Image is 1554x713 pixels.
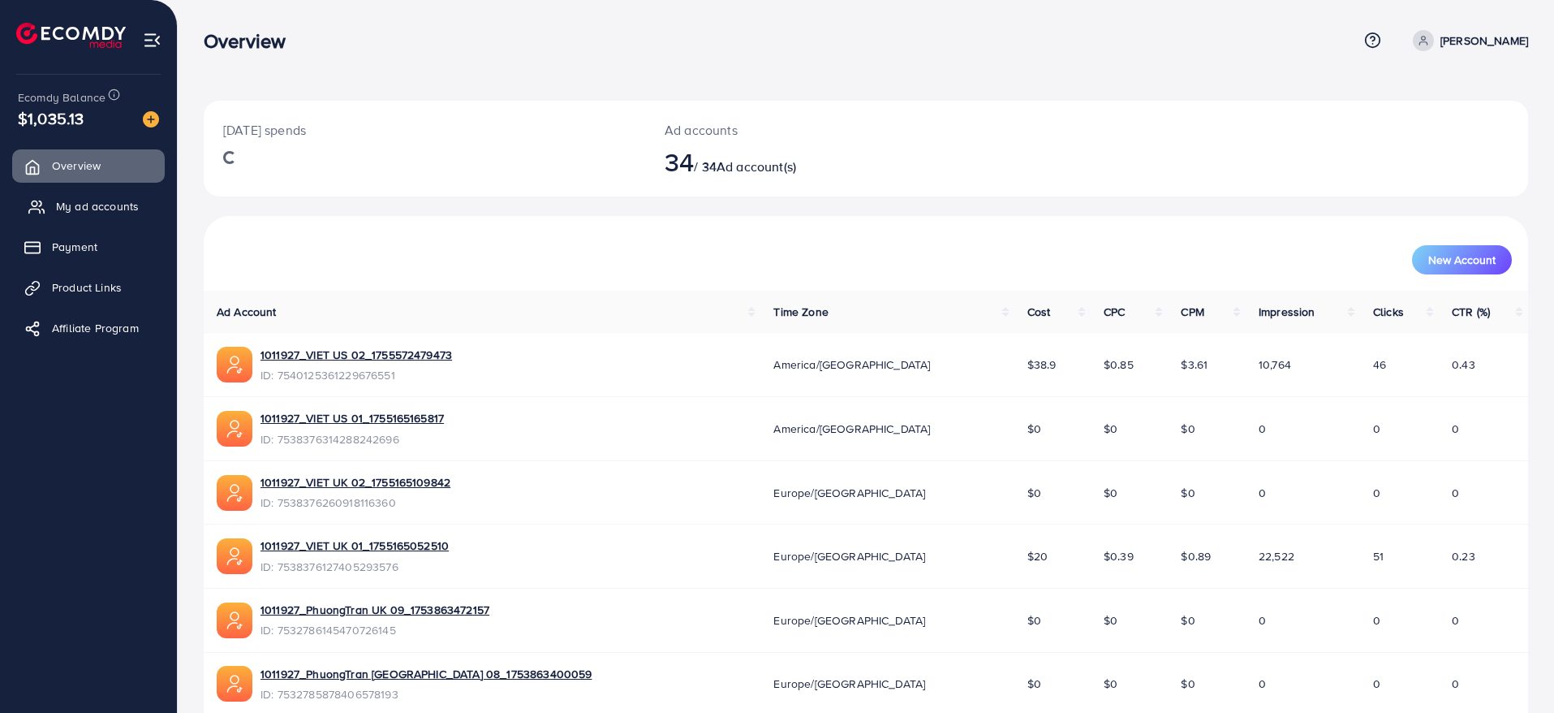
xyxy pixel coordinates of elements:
[1373,548,1384,564] span: 51
[1406,30,1528,51] a: [PERSON_NAME]
[1412,245,1512,274] button: New Account
[773,304,828,320] span: Time Zone
[1181,612,1195,629] span: $0
[223,120,626,140] p: [DATE] spends
[1373,612,1380,629] span: 0
[1259,548,1294,564] span: 22,522
[1027,421,1041,437] span: $0
[665,143,694,180] span: 34
[1259,612,1266,629] span: 0
[1104,485,1117,501] span: $0
[12,231,165,263] a: Payment
[1104,612,1117,629] span: $0
[773,612,925,629] span: Europe/[GEOGRAPHIC_DATA]
[1181,548,1211,564] span: $0.89
[1259,304,1315,320] span: Impression
[1373,421,1380,437] span: 0
[773,421,930,437] span: America/[GEOGRAPHIC_DATA]
[217,603,252,638] img: ic-ads-acc.e4c84228.svg
[260,538,449,554] a: 1011927_VIET UK 01_1755165052510
[1181,356,1207,373] span: $3.61
[1452,676,1459,692] span: 0
[18,89,105,106] span: Ecomdy Balance
[1428,254,1496,266] span: New Account
[773,356,930,373] span: America/[GEOGRAPHIC_DATA]
[1181,421,1195,437] span: $0
[217,475,252,511] img: ic-ads-acc.e4c84228.svg
[1373,356,1386,373] span: 46
[1181,304,1203,320] span: CPM
[12,190,165,223] a: My ad accounts
[12,271,165,304] a: Product Links
[260,347,452,363] a: 1011927_VIET US 02_1755572479473
[217,347,252,382] img: ic-ads-acc.e4c84228.svg
[1452,612,1459,629] span: 0
[1104,676,1117,692] span: $0
[665,146,957,177] h2: / 34
[1104,421,1117,437] span: $0
[217,411,252,447] img: ic-ads-acc.e4c84228.svg
[52,158,101,174] span: Overview
[12,149,165,182] a: Overview
[260,686,592,702] span: ID: 7532785878406578193
[217,666,252,702] img: ic-ads-acc.e4c84228.svg
[773,548,925,564] span: Europe/[GEOGRAPHIC_DATA]
[260,474,450,490] a: 1011927_VIET UK 02_1755165109842
[1259,485,1266,501] span: 0
[1027,485,1041,501] span: $0
[1027,304,1051,320] span: Cost
[1259,356,1291,373] span: 10,764
[52,279,122,296] span: Product Links
[260,602,489,618] a: 1011927_PhuongTran UK 09_1753863472157
[1181,676,1195,692] span: $0
[52,320,139,336] span: Affiliate Program
[1452,548,1475,564] span: 0.23
[217,538,252,574] img: ic-ads-acc.e4c84228.svg
[1259,676,1266,692] span: 0
[1104,356,1134,373] span: $0.85
[260,495,450,511] span: ID: 7538376260918116360
[773,485,925,501] span: Europe/[GEOGRAPHIC_DATA]
[16,23,126,48] img: logo
[260,559,449,575] span: ID: 7538376127405293576
[1259,421,1266,437] span: 0
[56,198,139,214] span: My ad accounts
[204,29,299,53] h3: Overview
[1027,676,1041,692] span: $0
[1181,485,1195,501] span: $0
[1104,304,1125,320] span: CPC
[1104,548,1134,564] span: $0.39
[1452,304,1490,320] span: CTR (%)
[1027,548,1048,564] span: $20
[260,622,489,638] span: ID: 7532786145470726145
[12,312,165,344] a: Affiliate Program
[773,676,925,692] span: Europe/[GEOGRAPHIC_DATA]
[1452,485,1459,501] span: 0
[717,158,796,175] span: Ad account(s)
[1373,485,1380,501] span: 0
[52,239,97,255] span: Payment
[143,111,159,127] img: image
[1027,612,1041,629] span: $0
[1452,356,1475,373] span: 0.43
[18,106,84,130] span: $1,035.13
[1440,31,1528,50] p: [PERSON_NAME]
[260,666,592,682] a: 1011927_PhuongTran [GEOGRAPHIC_DATA] 08_1753863400059
[260,431,444,447] span: ID: 7538376314288242696
[1373,676,1380,692] span: 0
[143,31,161,50] img: menu
[1027,356,1057,373] span: $38.9
[1452,421,1459,437] span: 0
[260,410,444,426] a: 1011927_VIET US 01_1755165165817
[217,304,277,320] span: Ad Account
[665,120,957,140] p: Ad accounts
[260,367,452,383] span: ID: 7540125361229676551
[1373,304,1404,320] span: Clicks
